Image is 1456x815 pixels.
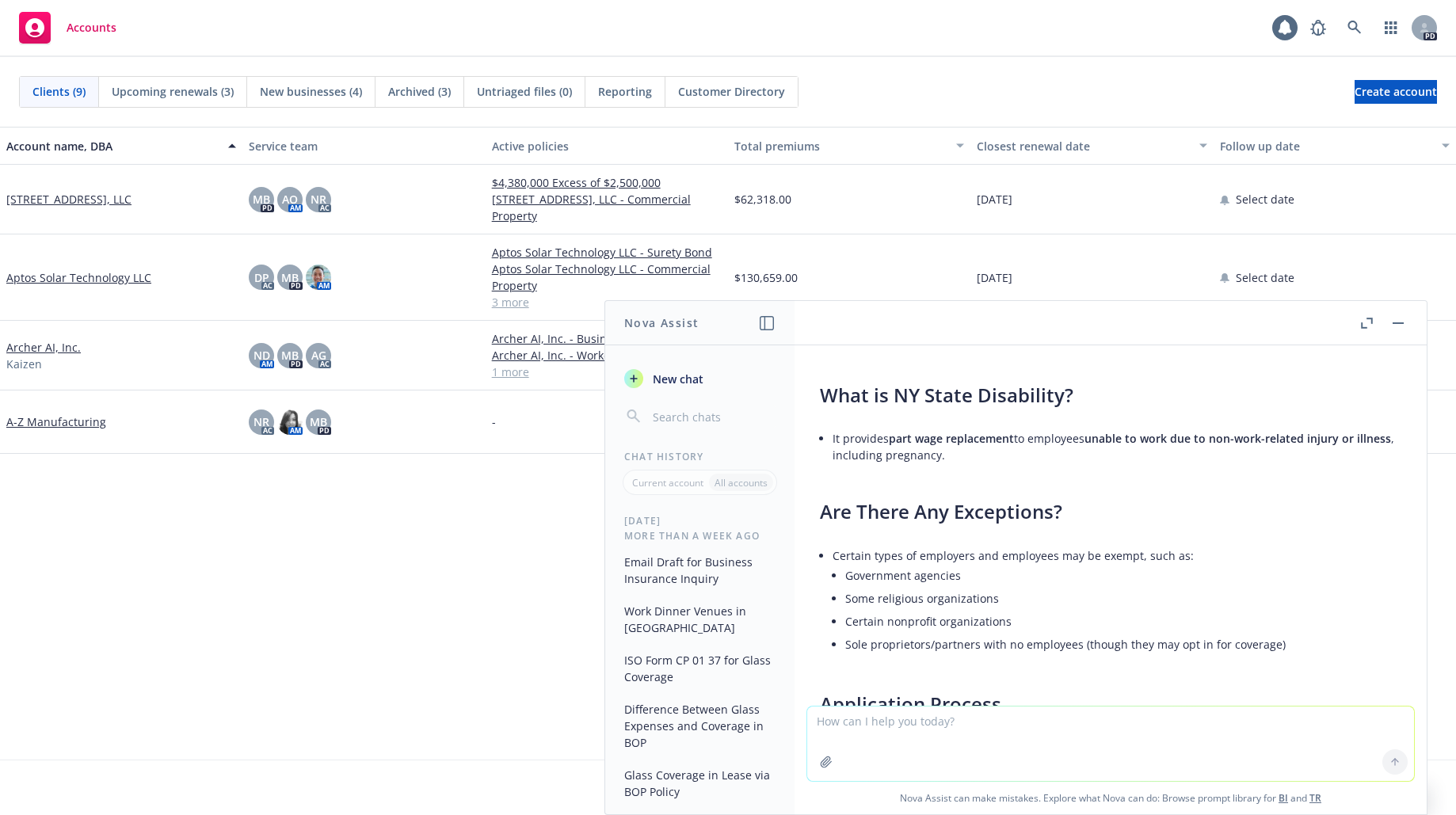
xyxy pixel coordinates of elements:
[242,127,485,165] button: Service team
[253,347,270,364] span: ND
[311,191,326,208] span: NR
[492,364,722,380] a: 1 more
[306,265,331,290] img: photo
[977,191,1012,208] span: [DATE]
[977,138,1189,154] div: Closest renewal date
[254,269,269,286] span: DP
[845,633,1401,656] li: Sole proprietors/partners with no employees (though they may opt in for coverage)
[618,762,782,805] button: Glass Coverage in Lease via BOP Policy
[605,514,795,527] div: [DATE]
[945,331,1103,346] span: after 4 weeks of employment
[977,269,1012,286] span: [DATE]
[845,587,1401,610] li: Some religious organizations
[889,431,1014,446] span: part wage replacement
[678,83,785,100] span: Customer Directory
[598,83,652,100] span: Reporting
[650,371,703,387] span: New chat
[1236,191,1294,208] span: Select date
[1355,80,1437,104] a: Create account
[618,549,782,592] button: Email Draft for Business Insurance Inquiry
[310,413,327,430] span: MB
[253,413,269,430] span: NR
[388,83,451,100] span: Archived (3)
[624,314,699,331] h1: Nova Assist
[1339,12,1370,44] a: Search
[605,529,795,543] div: More than a week ago
[492,347,722,364] a: Archer AI, Inc. - Workers' Compensation
[820,498,1401,525] h3: Are There Any Exceptions?
[734,269,798,286] span: $130,659.00
[833,427,1401,467] li: It provides to employees , including pregnancy.
[492,330,722,347] a: Archer AI, Inc. - Business Owners
[1214,127,1456,165] button: Follow up date
[281,347,299,364] span: MB
[650,406,776,428] input: Search chats
[13,6,123,50] a: Accounts
[1220,138,1432,154] div: Follow up date
[715,476,768,489] p: All accounts
[1375,12,1407,44] a: Switch app
[1084,431,1391,446] span: unable to work due to non-work-related injury or illness
[618,598,782,641] button: Work Dinner Venues in [GEOGRAPHIC_DATA]
[492,261,722,294] a: Aptos Solar Technology LLC - Commercial Property
[6,339,81,356] a: Archer AI, Inc.
[618,647,782,690] button: ISO Form CP 01 37 for Glass Coverage
[6,413,106,430] a: A-Z Manufacturing
[618,364,782,393] button: New chat
[311,347,326,364] span: AG
[728,127,970,165] button: Total premiums
[1355,77,1437,107] span: Create account
[6,269,151,286] a: Aptos Solar Technology LLC
[260,83,362,100] span: New businesses (4)
[1302,12,1334,44] a: Report a Bug
[1236,269,1294,286] span: Select date
[632,476,703,489] p: Current account
[282,191,298,208] span: AO
[605,450,795,463] div: Chat History
[492,174,722,191] a: $4,380,000 Excess of $2,500,000
[618,696,782,756] button: Difference Between Glass Expenses and Coverage in BOP
[67,21,116,34] span: Accounts
[801,782,1420,814] span: Nova Assist can make mistakes. Explore what Nova can do: Browse prompt library for and
[253,191,270,208] span: MB
[281,269,299,286] span: MB
[492,294,722,310] a: 3 more
[845,564,1401,587] li: Government agencies
[6,191,131,208] a: [STREET_ADDRESS], LLC
[1279,791,1288,805] a: BI
[6,356,42,372] span: Kaizen
[32,83,86,100] span: Clients (9)
[477,83,572,100] span: Untriaged files (0)
[6,138,219,154] div: Account name, DBA
[492,244,722,261] a: Aptos Solar Technology LLC - Surety Bond
[1309,791,1321,805] a: TR
[845,610,1401,633] li: Certain nonprofit organizations
[734,191,791,208] span: $62,318.00
[249,138,478,154] div: Service team
[734,138,947,154] div: Total premiums
[492,463,722,497] a: Blue Lake Capital, LLC - Workers' Compensation
[492,191,722,224] a: [STREET_ADDRESS], LLC - Commercial Property
[833,544,1401,659] li: Certain types of employers and employees may be exempt, such as:
[970,127,1213,165] button: Closest renewal date
[277,409,303,435] img: photo
[492,138,722,154] div: Active policies
[820,691,1401,718] h3: Application Process
[820,382,1401,409] h3: What is NY State Disability?
[112,83,234,100] span: Upcoming renewals (3)
[486,127,728,165] button: Active policies
[492,413,496,430] span: -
